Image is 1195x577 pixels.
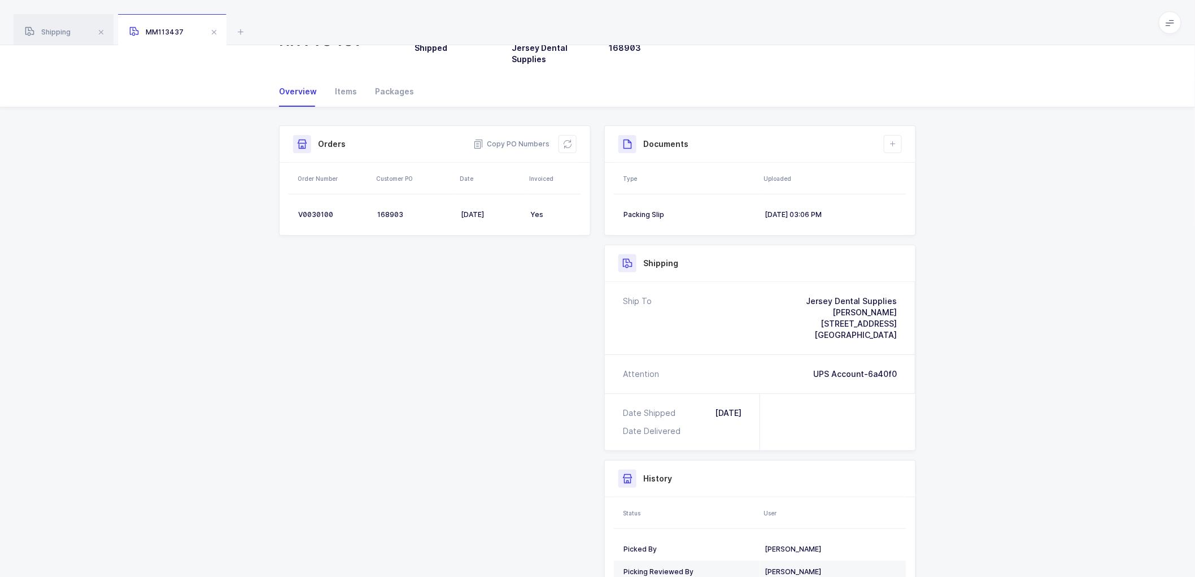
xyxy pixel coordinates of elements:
div: Date Shipped [623,407,680,419]
div: [DATE] [715,407,742,419]
h3: History [643,473,672,484]
div: Items [326,76,366,107]
div: Overview [279,76,326,107]
div: [DATE] [461,210,521,219]
span: [GEOGRAPHIC_DATA] [814,330,897,340]
div: Packing Slip [623,210,756,219]
div: Type [623,174,757,183]
h3: Shipping [643,258,678,269]
div: Order Number [298,174,369,183]
h3: Jersey Dental Supplies [512,42,595,65]
h3: Shipped [415,42,498,54]
span: MM113437 [129,28,184,36]
div: [PERSON_NAME] [765,567,897,576]
button: Copy PO Numbers [473,138,549,150]
div: Status [623,509,757,518]
div: Picked By [623,545,756,554]
div: [PERSON_NAME] [765,545,897,554]
div: 168903 [377,210,452,219]
div: Invoiced [529,174,578,183]
div: Picking Reviewed By [623,567,756,576]
div: Jersey Dental Supplies [806,296,897,307]
span: Shipping [25,28,71,36]
div: Ship To [623,296,652,341]
span: Yes [530,210,543,219]
div: [DATE] 03:06 PM [765,210,897,219]
div: Packages [366,76,414,107]
div: UPS Account-6a40f0 [813,368,897,380]
h3: Orders [318,138,346,150]
div: Uploaded [764,174,903,183]
h3: 168903 [609,42,693,54]
h3: Documents [643,138,688,150]
div: User [764,509,903,518]
div: Date [460,174,522,183]
div: Attention [623,368,659,380]
div: Date Delivered [623,426,685,437]
div: Customer PO [376,174,453,183]
div: V0030100 [298,210,368,219]
div: [STREET_ADDRESS] [806,318,897,329]
div: [PERSON_NAME] [806,307,897,318]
